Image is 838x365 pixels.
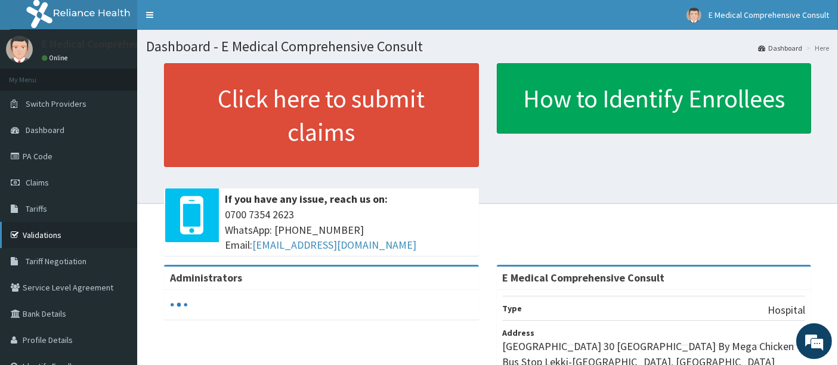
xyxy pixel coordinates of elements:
[26,98,86,109] span: Switch Providers
[42,39,197,50] p: E Medical Comprehensive Consult
[26,203,47,214] span: Tariffs
[503,327,535,338] b: Address
[170,271,242,284] b: Administrators
[252,238,416,252] a: [EMAIL_ADDRESS][DOMAIN_NAME]
[768,302,805,318] p: Hospital
[225,192,388,206] b: If you have any issue, reach us on:
[6,36,33,63] img: User Image
[758,43,802,53] a: Dashboard
[497,63,812,134] a: How to Identify Enrollees
[164,63,479,167] a: Click here to submit claims
[26,256,86,267] span: Tariff Negotiation
[146,39,829,54] h1: Dashboard - E Medical Comprehensive Consult
[170,296,188,314] svg: audio-loading
[709,10,829,20] span: E Medical Comprehensive Consult
[42,54,70,62] a: Online
[803,43,829,53] li: Here
[503,271,665,284] strong: E Medical Comprehensive Consult
[26,177,49,188] span: Claims
[687,8,701,23] img: User Image
[26,125,64,135] span: Dashboard
[503,303,522,314] b: Type
[225,207,473,253] span: 0700 7354 2623 WhatsApp: [PHONE_NUMBER] Email:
